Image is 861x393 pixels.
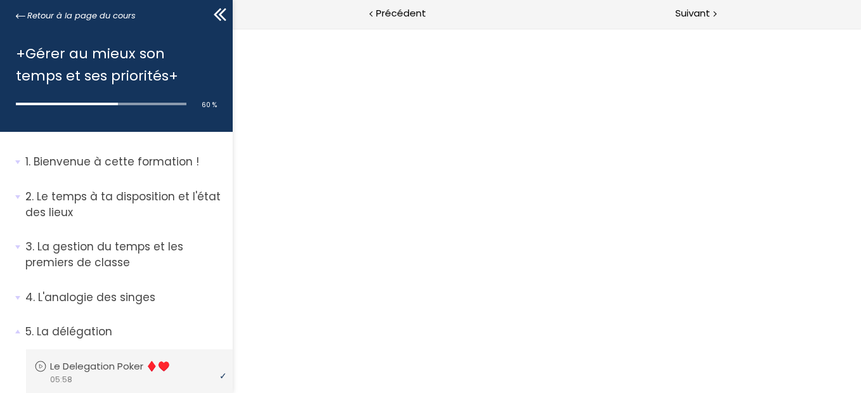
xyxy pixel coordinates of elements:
p: L'analogie des singes [25,290,223,306]
span: Précédent [376,6,426,22]
span: Suivant [675,6,710,22]
p: Le Delegation Poker ♦️♥️ [50,359,189,373]
span: 3. [25,239,34,255]
span: 2. [25,189,34,205]
span: Retour à la page du cours [27,9,136,23]
span: 5. [25,324,34,340]
a: Retour à la page du cours [16,9,136,23]
p: La gestion du temps et les premiers de classe [25,239,223,270]
p: Le temps à ta disposition et l'état des lieux [25,189,223,220]
p: Bienvenue à cette formation ! [25,154,223,170]
p: La délégation [25,324,223,340]
h1: +Gérer au mieux son temps et ses priorités+ [16,42,210,87]
iframe: chat widget [6,365,136,393]
span: 60 % [202,100,217,110]
span: 1. [25,154,30,170]
span: 4. [25,290,35,306]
